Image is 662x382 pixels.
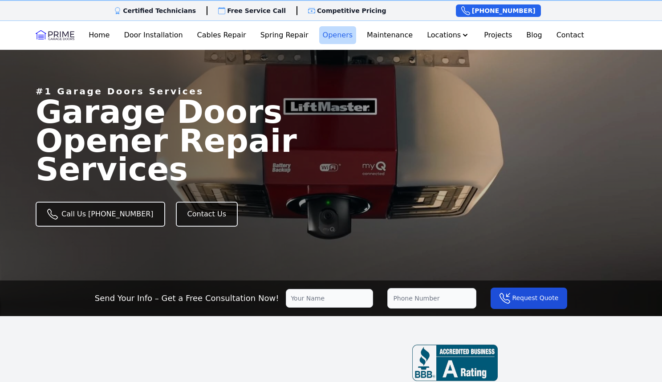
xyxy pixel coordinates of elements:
[176,202,238,227] a: Contact Us
[412,345,498,381] img: BBB-review
[85,26,113,44] a: Home
[387,288,476,309] input: Phone Number
[257,26,312,44] a: Spring Repair
[194,26,250,44] a: Cables Repair
[317,6,386,15] p: Competitive Pricing
[36,85,204,98] p: #1 Garage Doors Services
[491,288,567,309] button: Request Quote
[120,26,186,44] a: Door Installation
[36,93,297,188] span: Garage Doors Opener Repair Services
[123,6,196,15] p: Certified Technicians
[363,26,416,44] a: Maintenance
[456,4,541,17] a: [PHONE_NUMBER]
[523,26,545,44] a: Blog
[553,26,588,44] a: Contact
[286,289,373,308] input: Your Name
[480,26,516,44] a: Projects
[319,26,357,44] a: Openers
[36,28,74,42] img: Logo
[423,26,473,44] button: Locations
[36,202,165,227] a: Call Us [PHONE_NUMBER]
[95,292,279,305] p: Send Your Info – Get a Free Consultation Now!
[227,6,286,15] p: Free Service Call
